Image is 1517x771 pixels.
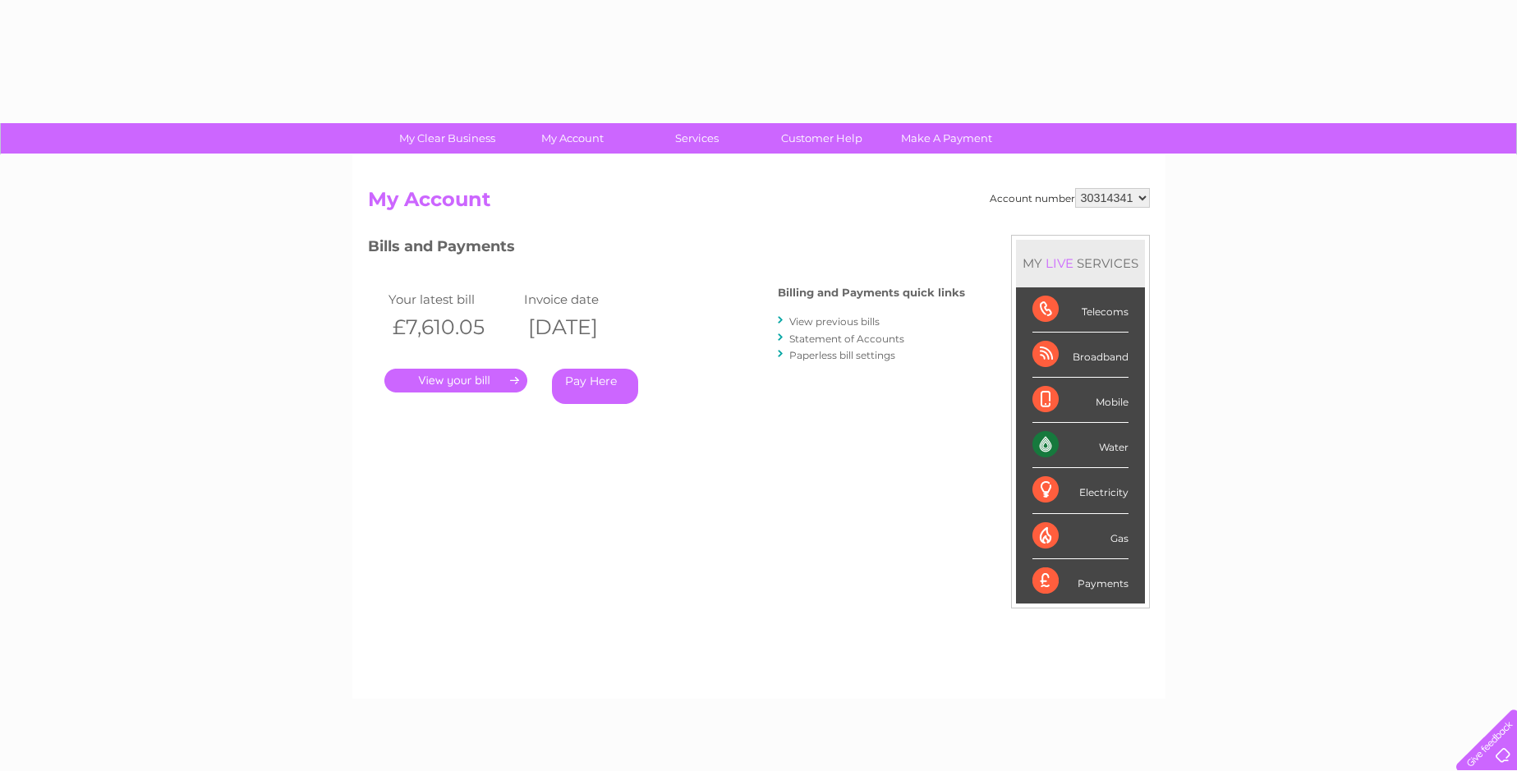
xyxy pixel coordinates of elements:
[789,349,895,361] a: Paperless bill settings
[879,123,1014,154] a: Make A Payment
[1032,333,1129,378] div: Broadband
[552,369,638,404] a: Pay Here
[754,123,890,154] a: Customer Help
[520,310,655,344] th: [DATE]
[384,310,520,344] th: £7,610.05
[520,288,655,310] td: Invoice date
[368,188,1150,219] h2: My Account
[384,288,520,310] td: Your latest bill
[1032,423,1129,468] div: Water
[629,123,765,154] a: Services
[1042,255,1077,271] div: LIVE
[1032,514,1129,559] div: Gas
[1032,287,1129,333] div: Telecoms
[1032,468,1129,513] div: Electricity
[504,123,640,154] a: My Account
[789,315,880,328] a: View previous bills
[384,369,527,392] a: .
[789,333,904,345] a: Statement of Accounts
[1032,559,1129,603] div: Payments
[990,188,1150,208] div: Account number
[778,287,965,299] h4: Billing and Payments quick links
[1016,240,1145,287] div: MY SERVICES
[379,123,515,154] a: My Clear Business
[1032,378,1129,423] div: Mobile
[368,235,965,264] h3: Bills and Payments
